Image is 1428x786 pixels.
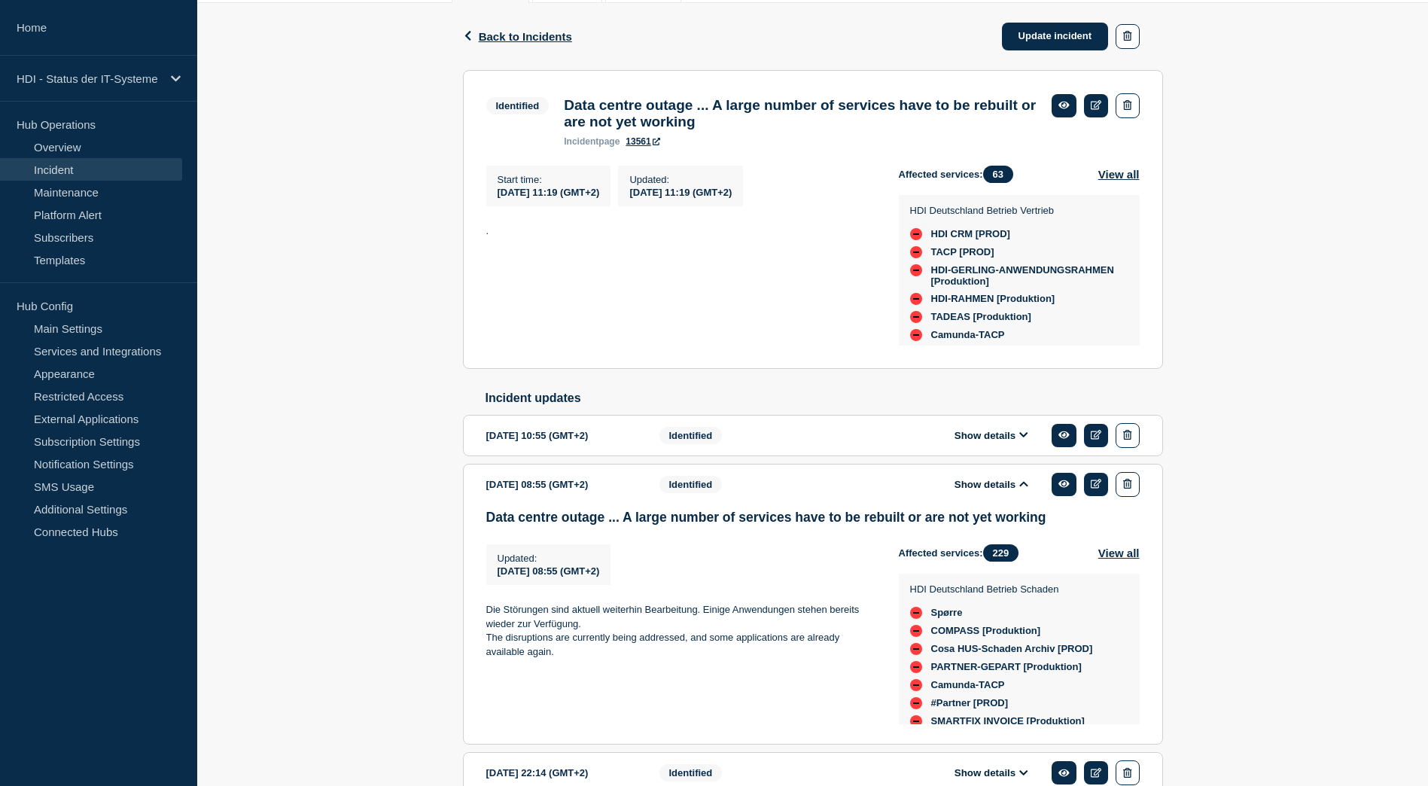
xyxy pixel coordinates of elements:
p: Updated : [629,174,732,185]
span: Camunda-TACP [931,329,1005,341]
span: 63 [983,166,1013,183]
p: HDI Deutschland Betrieb Vertrieb [910,205,1125,216]
span: Back to Incidents [479,30,572,43]
span: Identified [659,427,723,444]
h3: Data centre outage ... A large number of services have to be rebuilt or are not yet working [564,97,1037,130]
p: HDI - Status der IT-Systeme [17,72,161,85]
span: SMARTFIX INVOICE [Produktion] [931,715,1085,727]
div: down [910,697,922,709]
div: [DATE] 22:14 (GMT+2) [486,760,637,785]
div: [DATE] 08:55 (GMT+2) [486,472,637,497]
p: Updated : [498,553,600,564]
div: down [910,625,922,637]
div: down [910,679,922,691]
button: View all [1098,544,1140,562]
div: down [910,715,922,727]
h3: Data centre outage ... A large number of services have to be rebuilt or are not yet working [486,510,1140,526]
span: incident [564,136,598,147]
button: Back to Incidents [463,30,572,43]
div: down [910,329,922,341]
p: HDI Deutschland Betrieb Schaden [910,583,1093,595]
span: Affected services: [899,544,1027,562]
h2: Incident updates [486,391,1163,405]
a: 13561 [626,136,659,147]
div: down [910,293,922,305]
div: down [910,607,922,619]
span: HDI CRM [PROD] [931,228,1010,240]
div: [DATE] 10:55 (GMT+2) [486,423,637,448]
p: Start time : [498,174,600,185]
span: [DATE] 08:55 (GMT+2) [498,565,600,577]
p: The disruptions are currently being addressed, and some applications are already available again. [486,631,875,659]
a: Update incident [1002,23,1109,50]
span: 229 [983,544,1019,562]
div: down [910,264,922,276]
button: View all [1098,166,1140,183]
span: TADEAS [Produktion] [931,311,1031,323]
div: down [910,661,922,673]
span: PARTNER-GEPART [Produktion] [931,661,1082,673]
span: Cosa HUS-Schaden Archiv [PROD] [931,643,1093,655]
span: HDI-RAHMEN [Produktion] [931,293,1055,305]
p: page [564,136,620,147]
span: #Partner [PROD] [931,697,1009,709]
span: HDI-GERLING-ANWENDUNGSRAHMEN [Produktion] [931,264,1125,287]
span: Affected services: [899,166,1021,183]
div: down [910,643,922,655]
div: down [910,228,922,240]
span: Spørre [931,607,963,619]
span: TACP [PROD] [931,246,994,258]
span: Identified [659,476,723,493]
span: Identified [486,97,550,114]
div: down [910,246,922,258]
button: Show details [950,766,1033,779]
button: Show details [950,478,1033,491]
button: Show details [950,429,1033,442]
div: down [910,311,922,323]
span: Camunda-TACP [931,679,1005,691]
p: . [486,224,875,238]
span: [DATE] 11:19 (GMT+2) [498,187,600,198]
div: [DATE] 11:19 (GMT+2) [629,185,732,198]
span: COMPASS [Produktion] [931,625,1041,637]
p: Die Störungen sind aktuell weiterhin Bearbeitung. Einige Anwendungen stehen bereits wieder zur Ve... [486,603,875,631]
span: Identified [659,764,723,781]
